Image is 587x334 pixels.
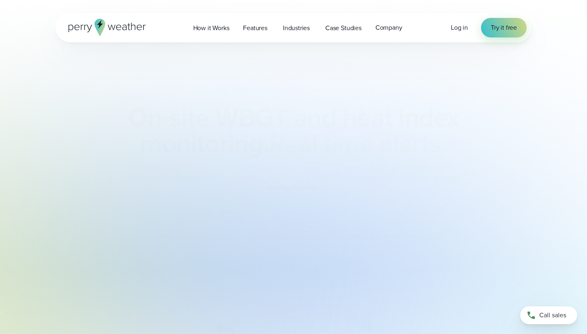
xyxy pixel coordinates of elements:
[539,310,566,320] span: Call sales
[520,306,577,324] a: Call sales
[375,23,402,33] span: Company
[318,20,369,36] a: Case Studies
[491,23,517,33] span: Try it free
[193,23,230,33] span: How it Works
[451,23,468,33] a: Log in
[481,18,527,37] a: Try it free
[186,20,236,36] a: How it Works
[243,23,267,33] span: Features
[451,23,468,32] span: Log in
[325,23,362,33] span: Case Studies
[283,23,310,33] span: Industries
